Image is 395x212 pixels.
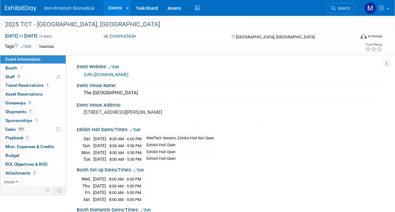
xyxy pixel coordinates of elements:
span: Potential Scheduling Conflict -- at least one attendee is tagged in another overlapping event. [56,74,61,80]
span: Misc. Expenses & Credits [5,144,54,149]
td: Thu. [81,182,93,189]
span: ROI, Objectives & ROO [5,162,47,167]
td: [DATE] [93,156,106,163]
a: Staff9 [0,73,66,81]
td: [DATE] [93,142,106,149]
button: Committed [101,33,139,40]
a: Giveaways3 [0,99,66,107]
td: [DATE] [93,176,106,183]
span: 1 [45,83,50,88]
a: Sponsorships1 [0,116,66,125]
td: Sat. [81,196,93,203]
pre: [STREET_ADDRESS][PERSON_NAME] [84,109,197,115]
span: Booth [5,65,25,70]
span: Attachments [5,170,37,176]
a: Edit [109,65,119,69]
span: 3 [27,100,32,105]
td: MedTech Session, Exhibit Hall Not Open [143,136,214,142]
div: Booth Set-up Dates/Times: [77,165,382,173]
a: Playbook1 [0,134,66,142]
a: Edit [134,168,144,172]
div: Event Format [327,33,382,42]
span: 8:00 AM - 5:00 PM [109,177,141,181]
td: Exhibit Hall Open [143,142,214,149]
span: 9 [16,74,21,79]
td: [DATE] [93,149,106,156]
td: [DATE] [93,196,106,203]
span: Giveaways [5,100,32,105]
a: Tasks92% [0,125,66,134]
a: Budget [0,151,66,160]
td: Exhibit Hall Open [143,149,214,156]
span: 1 [34,118,39,123]
div: Event Venue Address: [77,100,382,108]
a: [URL][DOMAIN_NAME] [84,72,129,77]
a: more [0,178,66,186]
img: ExhibitDay [5,5,36,12]
img: Format-Inperson.png [360,34,367,39]
td: Tue. [81,156,93,163]
span: 2 [32,170,37,175]
span: more [4,179,14,184]
td: Sun. [81,142,93,149]
span: Tasks [5,127,26,132]
td: Personalize Event Tab Strip [42,186,53,194]
span: 92% [17,127,26,131]
a: Shipments1 [0,108,66,116]
td: Toggle Event Tabs [53,186,66,194]
td: Tags [5,43,31,50]
span: Budget [5,153,19,158]
a: Asset Reservations [0,90,66,98]
span: Event Information [5,57,41,62]
div: Vascular [37,43,56,50]
span: [DATE] [DATE] [5,33,38,39]
span: [GEOGRAPHIC_DATA], [GEOGRAPHIC_DATA] [236,35,315,39]
td: Exhibit Hall Open [143,156,214,163]
span: Asset Reservations [5,92,43,97]
span: Search [336,6,350,11]
div: In-Person [368,34,382,39]
a: Misc. Expenses & Credits [0,142,66,151]
div: Event Rating [365,43,382,46]
img: Melanie Davison [364,2,376,14]
td: [DATE] [93,182,106,189]
span: Travel Reservations [5,83,50,88]
div: The [GEOGRAPHIC_DATA] [81,88,378,98]
span: to [18,33,24,38]
span: 8:00 AM - 5:50 PM [109,150,141,155]
div: Event Website: [77,62,382,70]
span: 8:00 AM - 6:00 PM [109,137,141,141]
td: Sat. [81,136,93,142]
a: Travel Reservations1 [0,81,66,90]
td: Mon. [81,149,93,156]
a: Event Information [0,55,66,64]
div: Exhibit Hall Dates/Times: [77,125,382,133]
span: 1 [25,136,30,140]
i: Booth reservation complete [20,66,23,70]
div: Event Venue Name: [77,81,382,89]
span: 8:00 AM - 5:00 PM [109,184,141,188]
span: Playbook [5,135,30,140]
span: dsm-firmenich Biomedical [44,6,94,11]
span: Staff [5,74,21,79]
a: Edit [21,44,31,49]
span: 8:00 AM - 5:50 PM [109,157,141,162]
div: 2025 TCT - [GEOGRAPHIC_DATA], [GEOGRAPHIC_DATA] [3,19,350,30]
a: ROI, Objectives & ROO [0,160,66,169]
span: 8:00 AM - 5:50 PM [109,143,141,148]
span: 1 [28,109,33,114]
a: Search [327,3,356,14]
span: (4 days) [39,34,52,38]
td: Wed. [81,176,93,183]
a: Booth [0,64,66,72]
td: Fri. [81,189,93,196]
span: Sponsorships [5,118,39,123]
td: [DATE] [93,136,106,142]
span: 8:00 AM - 5:00 PM [109,190,141,195]
span: 8:00 AM - 5:00 PM [109,197,141,202]
a: Attachments2 [0,169,66,177]
a: Edit [130,128,140,132]
span: Shipments [5,109,33,114]
td: [DATE] [93,189,106,196]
